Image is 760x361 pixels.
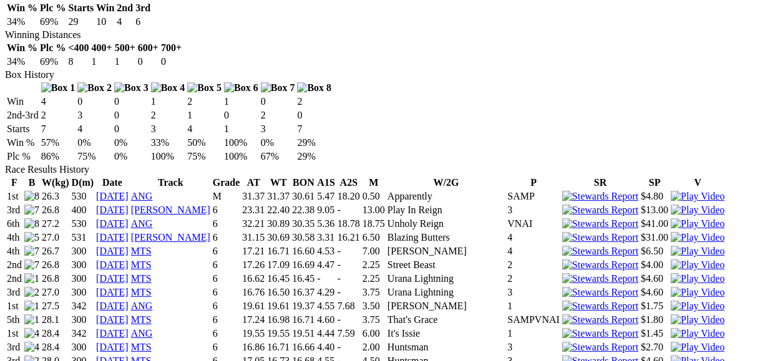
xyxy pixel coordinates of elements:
td: 342 [71,300,95,312]
td: 19.37 [291,300,315,312]
td: 29 [67,16,94,28]
img: 1 [24,273,39,284]
td: 17.26 [241,259,265,271]
img: Stewards Report [562,301,638,312]
td: 31.37 [241,190,265,203]
td: 26.8 [41,259,70,271]
a: [PERSON_NAME] [131,205,210,215]
td: 3 [507,204,560,216]
td: 6th [6,218,22,230]
td: 4.55 [316,300,335,312]
th: SR [562,176,639,189]
td: Blazing Butters [387,231,505,244]
td: 4.29 [316,286,335,299]
td: 0 [223,109,259,122]
td: 3 [507,286,560,299]
td: 30.89 [266,218,290,230]
td: 4th [6,231,22,244]
a: [DATE] [96,287,129,297]
td: Urana Lightning [387,286,505,299]
td: 0 [114,95,149,108]
td: 3.75 [362,286,386,299]
img: 7 [24,246,39,257]
td: 0 [114,123,149,135]
td: 26.8 [41,204,70,216]
a: View replay [671,301,724,311]
td: 0 [114,109,149,122]
td: 17.21 [241,245,265,258]
td: 6.50 [362,231,386,244]
td: 100% [150,150,186,163]
th: A2S [337,176,361,189]
img: 1 [24,301,39,312]
div: Box History [5,69,748,80]
a: View replay [671,273,724,284]
td: SAMP [507,190,560,203]
td: 7.68 [337,300,361,312]
td: 8 [67,55,89,68]
td: 22.38 [291,204,315,216]
td: 4 [116,16,134,28]
img: Stewards Report [562,205,638,216]
img: 8 [24,218,39,229]
td: 4 [187,123,222,135]
td: VNAI [507,218,560,230]
td: 0 [137,55,159,68]
td: 300 [71,245,95,258]
td: 2.25 [362,272,386,285]
td: 16.62 [241,272,265,285]
th: 3rd [135,2,151,14]
img: Box 1 [41,82,76,94]
a: [DATE] [96,301,129,311]
td: 6 [135,16,151,28]
th: Date [95,176,129,189]
img: 5 [24,232,39,243]
td: 0% [114,137,149,149]
td: 19.61 [241,300,265,312]
td: 26.3 [41,190,70,203]
td: 1st [6,190,22,203]
img: Play Video [671,218,724,229]
td: 4.47 [316,259,335,271]
th: BON [291,176,315,189]
th: 500+ [114,42,136,54]
td: 2 [507,272,560,285]
th: Starts [67,2,94,14]
a: View replay [671,287,724,297]
a: [DATE] [96,328,129,339]
td: - [316,272,335,285]
img: Stewards Report [562,273,638,284]
th: M [362,176,386,189]
td: 31.37 [266,190,290,203]
td: - [337,204,361,216]
td: 17.24 [241,314,265,326]
img: Stewards Report [562,259,638,271]
img: Play Video [671,342,724,353]
td: 1 [91,55,113,68]
div: Winning Distances [5,29,748,41]
td: 7 [296,123,332,135]
th: 700+ [160,42,182,54]
td: 9.05 [316,204,335,216]
a: ANG [131,301,153,311]
a: [DATE] [96,218,129,229]
a: View replay [671,232,724,243]
td: 16.98 [266,314,290,326]
td: 26.8 [41,272,70,285]
img: Box 2 [77,82,112,94]
img: Box 6 [224,82,258,94]
td: 34% [6,55,38,68]
td: 33% [150,137,186,149]
td: 10 [95,16,115,28]
td: 531 [71,231,95,244]
td: $4.60 [640,286,669,299]
th: D(m) [71,176,95,189]
a: MTS [131,259,152,270]
img: Play Video [671,191,724,202]
th: 600+ [137,42,159,54]
img: Box 7 [261,82,295,94]
td: Urana Lightning [387,272,505,285]
td: 530 [71,218,95,230]
td: 3 [150,123,186,135]
th: Win % [6,42,38,54]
